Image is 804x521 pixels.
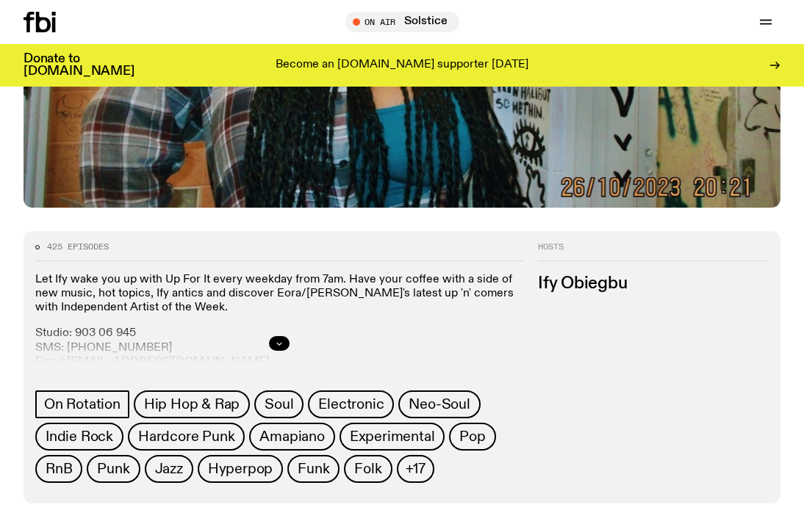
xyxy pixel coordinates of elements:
[298,461,329,477] span: Funk
[97,461,129,477] span: Punk
[397,455,434,483] button: +17
[308,390,394,418] a: Electronic
[265,396,293,412] span: Soul
[46,429,113,445] span: Indie Rock
[340,423,445,451] a: Experimental
[449,423,495,451] a: Pop
[155,461,183,477] span: Jazz
[406,461,426,477] span: +17
[145,455,193,483] a: Jazz
[128,423,245,451] a: Hardcore Punk
[134,390,250,418] a: Hip Hop & Rap
[538,243,769,260] h2: Hosts
[287,455,340,483] a: Funk
[198,455,283,483] a: Hyperpop
[249,423,334,451] a: Amapiano
[354,461,381,477] span: Folk
[409,396,470,412] span: Neo-Soul
[47,243,109,251] span: 425 episodes
[318,396,384,412] span: Electronic
[208,461,273,477] span: Hyperpop
[44,396,121,412] span: On Rotation
[350,429,435,445] span: Experimental
[35,390,129,418] a: On Rotation
[35,423,123,451] a: Indie Rock
[538,276,769,292] h3: Ify Obiegbu
[254,390,304,418] a: Soul
[398,390,480,418] a: Neo-Soul
[144,396,240,412] span: Hip Hop & Rap
[35,455,82,483] a: RnB
[24,53,134,78] h3: Donate to [DOMAIN_NAME]
[276,59,528,72] p: Become an [DOMAIN_NAME] supporter [DATE]
[344,455,392,483] a: Folk
[459,429,485,445] span: Pop
[345,12,459,32] button: On AirSolstice
[35,273,523,316] p: Let Ify wake you up with Up For It every weekday from 7am. Have your coffee with a side of new mu...
[138,429,234,445] span: Hardcore Punk
[259,429,324,445] span: Amapiano
[87,455,140,483] a: Punk
[46,461,72,477] span: RnB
